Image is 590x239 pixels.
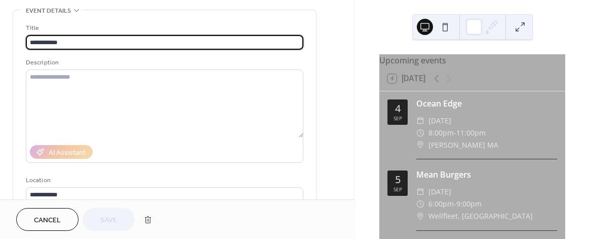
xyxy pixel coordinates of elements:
div: ​ [416,198,424,210]
span: [PERSON_NAME] MA [428,139,498,151]
span: - [454,127,456,139]
div: Sep [394,116,402,121]
span: Wellfleet, [GEOGRAPHIC_DATA] [428,210,533,222]
div: Upcoming events [379,54,565,66]
div: 4 [395,104,401,114]
span: - [454,198,456,210]
span: 9:00pm [456,198,482,210]
span: [DATE] [428,186,451,198]
div: Ocean Edge [416,97,557,110]
div: 5 [395,175,401,185]
button: Cancel [16,208,78,231]
div: ​ [416,210,424,222]
div: ​ [416,139,424,151]
span: [DATE] [428,115,451,127]
div: Title [26,23,301,33]
div: Location [26,175,301,186]
div: ​ [416,127,424,139]
span: 6:00pm [428,198,454,210]
div: ​ [416,186,424,198]
div: Mean Burgers [416,168,557,181]
span: 8:00pm [428,127,454,139]
span: 11:00pm [456,127,486,139]
div: ​ [416,115,424,127]
span: Cancel [34,215,61,226]
div: Description [26,57,301,68]
span: Event details [26,6,71,16]
div: Sep [394,187,402,192]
